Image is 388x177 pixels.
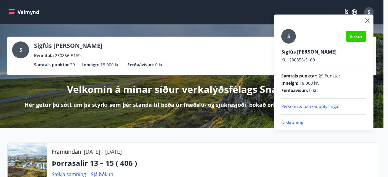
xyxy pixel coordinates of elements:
[281,103,366,110] p: Persónu & bankaupplýsingar
[309,87,318,93] span: 0 kr.
[299,80,319,86] span: 18.000 kr.
[281,120,366,126] p: Útskráning
[281,80,298,86] span: Inneign :
[281,57,366,63] p: 230856-5169
[350,34,363,39] span: Virkur
[319,73,340,79] span: 29 Punktar
[287,33,290,40] span: S
[281,87,308,93] span: Ferðaávísun :
[281,73,317,79] span: Samtals punktar :
[281,48,366,55] p: Sigfús [PERSON_NAME]
[281,57,287,63] span: Kt.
